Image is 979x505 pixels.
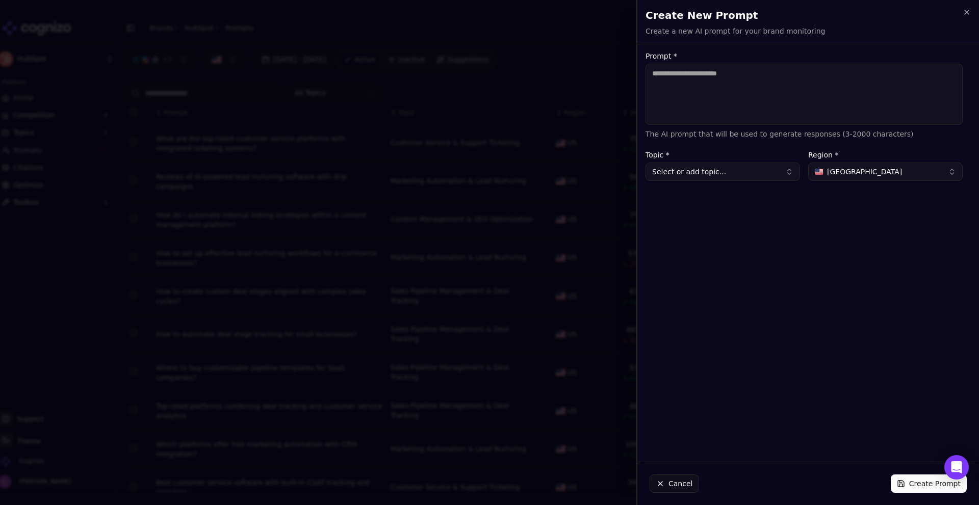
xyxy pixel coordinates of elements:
span: [GEOGRAPHIC_DATA] [827,167,902,177]
img: United States [815,169,823,175]
p: Create a new AI prompt for your brand monitoring [646,26,825,36]
label: Topic * [646,151,800,158]
button: Create Prompt [891,474,967,493]
button: Select or add topic... [646,163,800,181]
label: Prompt * [646,52,963,60]
p: The AI prompt that will be used to generate responses (3-2000 characters) [646,129,963,139]
h2: Create New Prompt [646,8,971,22]
label: Region * [808,151,963,158]
button: Cancel [650,474,699,493]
